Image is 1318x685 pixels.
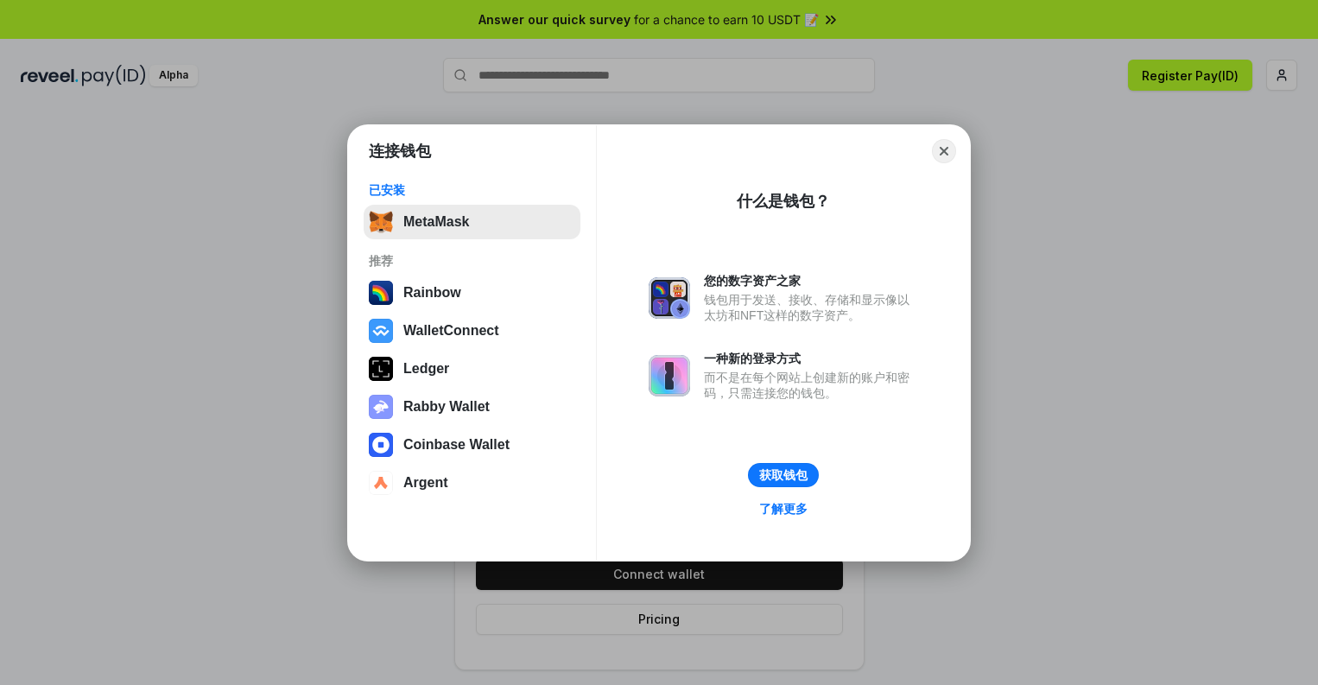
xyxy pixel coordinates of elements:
button: Ledger [364,352,580,386]
img: svg+xml,%3Csvg%20width%3D%2228%22%20height%3D%2228%22%20viewBox%3D%220%200%2028%2028%22%20fill%3D... [369,433,393,457]
div: Rainbow [403,285,461,301]
button: Close [932,139,956,163]
div: Argent [403,475,448,491]
button: Argent [364,466,580,500]
img: svg+xml,%3Csvg%20width%3D%2228%22%20height%3D%2228%22%20viewBox%3D%220%200%2028%2028%22%20fill%3D... [369,471,393,495]
button: Rabby Wallet [364,390,580,424]
div: Rabby Wallet [403,399,490,415]
h1: 连接钱包 [369,141,431,162]
div: 获取钱包 [759,467,808,483]
div: Ledger [403,361,449,377]
button: MetaMask [364,205,580,239]
img: svg+xml,%3Csvg%20fill%3D%22none%22%20height%3D%2233%22%20viewBox%3D%220%200%2035%2033%22%20width%... [369,210,393,234]
button: Rainbow [364,276,580,310]
button: WalletConnect [364,314,580,348]
div: 而不是在每个网站上创建新的账户和密码，只需连接您的钱包。 [704,370,918,401]
div: 您的数字资产之家 [704,273,918,289]
div: 了解更多 [759,501,808,517]
div: MetaMask [403,214,469,230]
img: svg+xml,%3Csvg%20width%3D%22120%22%20height%3D%22120%22%20viewBox%3D%220%200%20120%20120%22%20fil... [369,281,393,305]
a: 了解更多 [749,498,818,520]
div: 什么是钱包？ [737,191,830,212]
button: Coinbase Wallet [364,428,580,462]
img: svg+xml,%3Csvg%20xmlns%3D%22http%3A%2F%2Fwww.w3.org%2F2000%2Fsvg%22%20fill%3D%22none%22%20viewBox... [649,355,690,396]
img: svg+xml,%3Csvg%20xmlns%3D%22http%3A%2F%2Fwww.w3.org%2F2000%2Fsvg%22%20fill%3D%22none%22%20viewBox... [369,395,393,419]
div: WalletConnect [403,323,499,339]
button: 获取钱包 [748,463,819,487]
div: 推荐 [369,253,575,269]
div: 一种新的登录方式 [704,351,918,366]
img: svg+xml,%3Csvg%20xmlns%3D%22http%3A%2F%2Fwww.w3.org%2F2000%2Fsvg%22%20width%3D%2228%22%20height%3... [369,357,393,381]
div: 已安装 [369,182,575,198]
img: svg+xml,%3Csvg%20width%3D%2228%22%20height%3D%2228%22%20viewBox%3D%220%200%2028%2028%22%20fill%3D... [369,319,393,343]
div: Coinbase Wallet [403,437,510,453]
div: 钱包用于发送、接收、存储和显示像以太坊和NFT这样的数字资产。 [704,292,918,323]
img: svg+xml,%3Csvg%20xmlns%3D%22http%3A%2F%2Fwww.w3.org%2F2000%2Fsvg%22%20fill%3D%22none%22%20viewBox... [649,277,690,319]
